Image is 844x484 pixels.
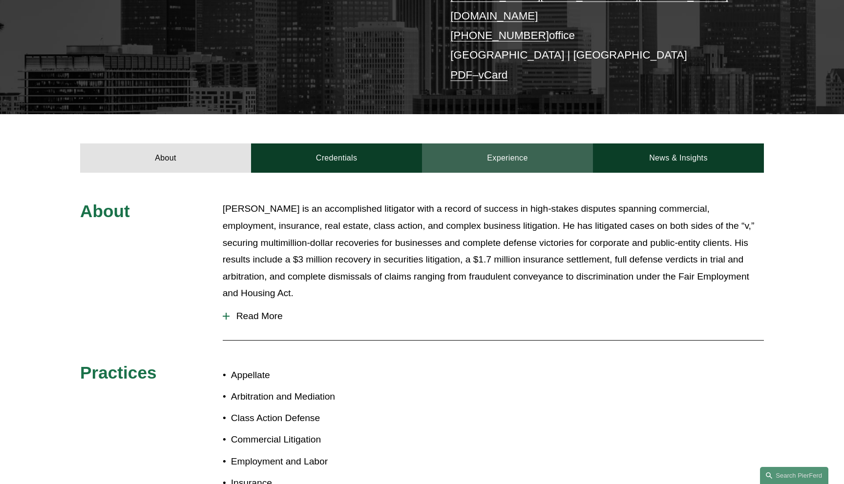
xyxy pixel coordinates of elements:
[450,69,472,81] a: PDF
[450,29,549,41] a: [PHONE_NUMBER]
[760,467,828,484] a: Search this site
[80,363,157,382] span: Practices
[422,143,593,173] a: Experience
[80,202,130,221] span: About
[251,143,422,173] a: Credentials
[223,201,764,302] p: [PERSON_NAME] is an accomplished litigator with a record of success in high-stakes disputes spann...
[230,311,764,322] span: Read More
[231,453,422,470] p: Employment and Labor
[231,410,422,427] p: Class Action Defense
[231,431,422,448] p: Commercial Litigation
[223,303,764,329] button: Read More
[231,367,422,384] p: Appellate
[593,143,764,173] a: News & Insights
[231,388,422,405] p: Arbitration and Mediation
[80,143,251,173] a: About
[479,69,508,81] a: vCard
